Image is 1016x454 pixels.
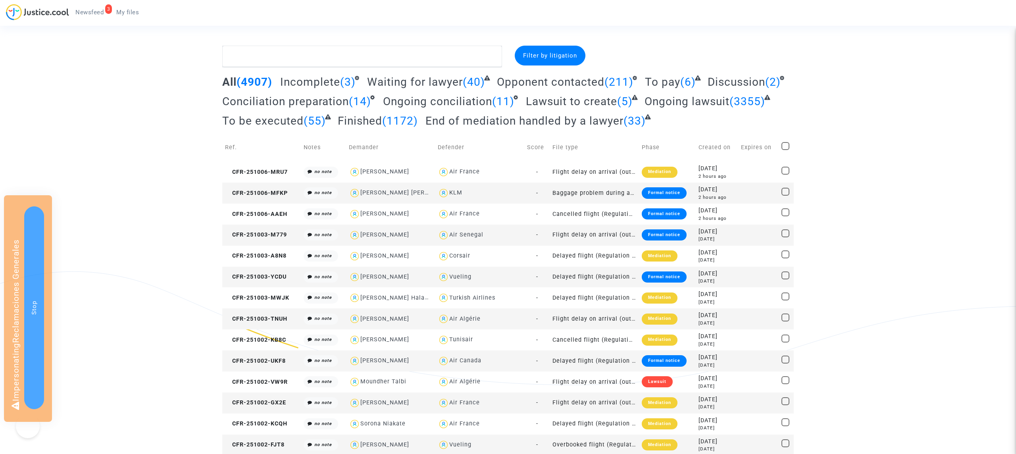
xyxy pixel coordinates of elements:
[438,271,449,283] img: icon-user.svg
[642,187,687,198] div: Formal notice
[698,374,735,383] div: [DATE]
[225,441,285,448] span: CFR-251002-FJT8
[222,114,304,127] span: To be executed
[449,336,473,343] div: Tunisair
[349,292,360,304] img: icon-user.svg
[438,187,449,199] img: icon-user.svg
[536,211,538,217] span: -
[4,195,52,422] div: Impersonating
[349,250,360,262] img: icon-user.svg
[536,294,538,301] span: -
[524,133,550,162] td: Score
[698,320,735,327] div: [DATE]
[360,210,409,217] div: [PERSON_NAME]
[225,379,288,385] span: CFR-251002-VW9R
[360,252,409,259] div: [PERSON_NAME]
[680,75,696,88] span: (6)
[438,229,449,241] img: icon-user.svg
[225,273,287,280] span: CFR-251003-YCDU
[340,75,356,88] span: (3)
[550,308,639,329] td: Flight delay on arrival (outside of EU - Montreal Convention)
[225,211,287,217] span: CFR-251006-AAEH
[222,95,349,108] span: Conciliation preparation
[698,404,735,410] div: [DATE]
[642,376,673,387] div: Lawsuit
[314,169,332,174] i: no note
[360,378,406,385] div: Moundher Talbi
[301,133,346,162] td: Notes
[360,315,409,322] div: [PERSON_NAME]
[550,225,639,246] td: Flight delay on arrival (outside of EU - Montreal Convention)
[438,166,449,178] img: icon-user.svg
[550,350,639,371] td: Delayed flight (Regulation EC 261/2004)
[449,252,470,259] div: Corsair
[623,114,646,127] span: (33)
[642,229,687,240] div: Formal notice
[645,95,729,108] span: Ongoing lawsuit
[438,250,449,262] img: icon-user.svg
[438,355,449,367] img: icon-user.svg
[349,313,360,325] img: icon-user.svg
[463,75,485,88] span: (40)
[349,439,360,451] img: icon-user.svg
[16,414,40,438] iframe: Help Scout Beacon - Open
[349,166,360,178] img: icon-user.svg
[536,315,538,322] span: -
[492,95,514,108] span: (11)
[383,95,492,108] span: Ongoing conciliation
[6,4,69,20] img: jc-logo.svg
[225,337,286,343] span: CFR-251002-KB8C
[382,114,418,127] span: (1172)
[314,190,332,195] i: no note
[438,334,449,346] img: icon-user.svg
[435,133,524,162] td: Defender
[438,208,449,220] img: icon-user.svg
[69,6,110,18] a: 3Newsfeed
[349,95,371,108] span: (14)
[642,250,677,262] div: Mediation
[698,173,735,180] div: 2 hours ago
[449,273,471,280] div: Vueling
[338,114,382,127] span: Finished
[449,210,480,217] div: Air France
[349,229,360,241] img: icon-user.svg
[449,378,481,385] div: Air Algérie
[438,439,449,451] img: icon-user.svg
[550,414,639,435] td: Delayed flight (Regulation EC 261/2004)
[449,420,480,427] div: Air France
[449,168,480,175] div: Air France
[536,252,538,259] span: -
[698,416,735,425] div: [DATE]
[31,301,38,315] span: Stop
[536,273,538,280] span: -
[698,311,735,320] div: [DATE]
[349,418,360,430] img: icon-user.svg
[698,341,735,348] div: [DATE]
[536,337,538,343] span: -
[642,314,677,325] div: Mediation
[698,227,735,236] div: [DATE]
[696,133,738,162] td: Created on
[698,206,735,215] div: [DATE]
[349,187,360,199] img: icon-user.svg
[438,292,449,304] img: icon-user.svg
[645,75,680,88] span: To pay
[225,315,287,322] span: CFR-251003-TNUH
[536,190,538,196] span: -
[314,295,332,300] i: no note
[639,133,696,162] td: Phase
[349,397,360,409] img: icon-user.svg
[497,75,604,88] span: Opponent contacted
[698,383,735,390] div: [DATE]
[729,95,765,108] span: (3355)
[698,299,735,306] div: [DATE]
[738,133,779,162] td: Expires on
[698,164,735,173] div: [DATE]
[105,4,112,14] div: 3
[698,185,735,194] div: [DATE]
[604,75,633,88] span: (211)
[237,75,272,88] span: (4907)
[349,355,360,367] img: icon-user.svg
[449,189,462,196] div: KLM
[642,397,677,408] div: Mediation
